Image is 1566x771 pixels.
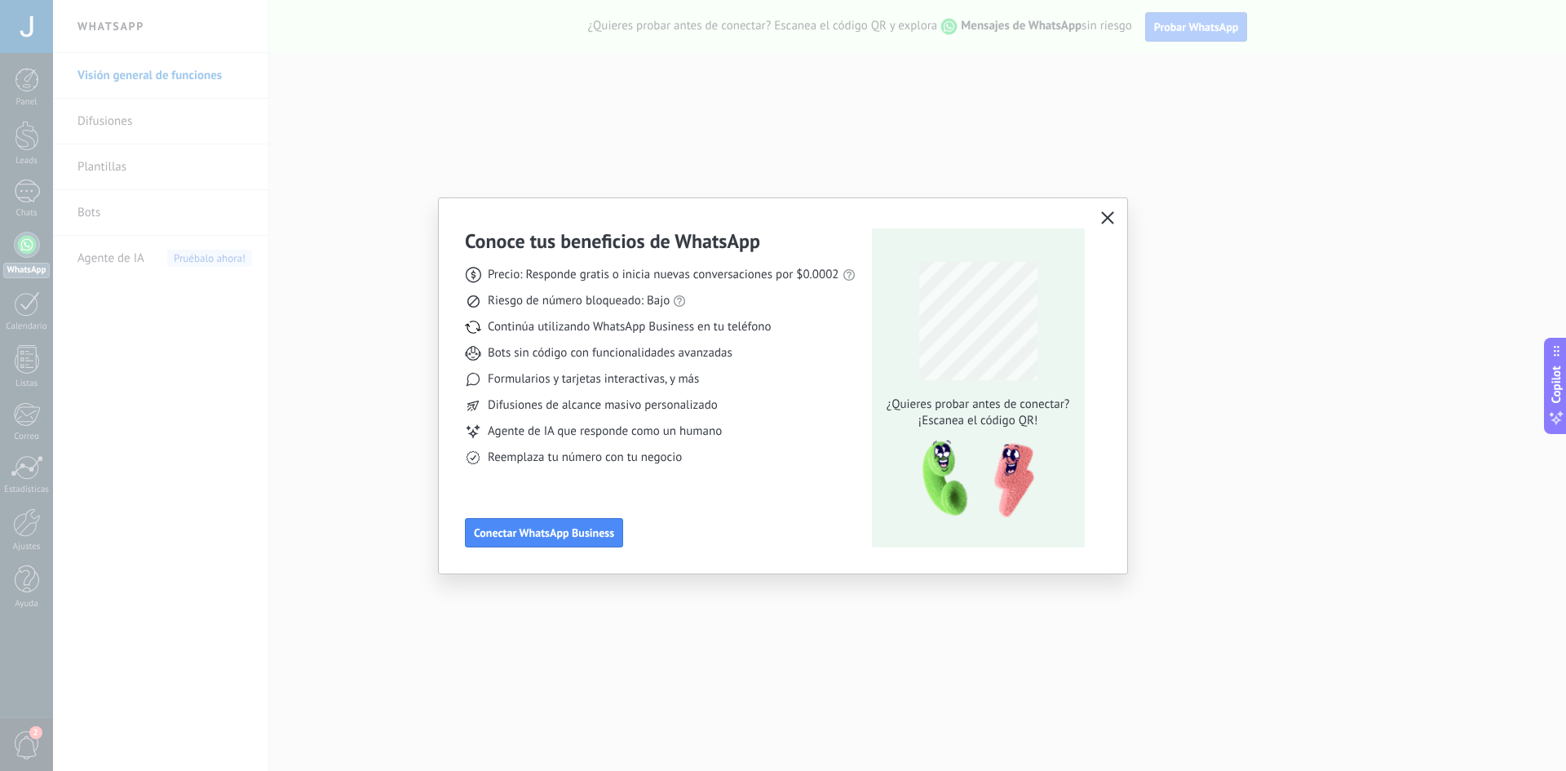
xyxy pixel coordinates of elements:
span: Reemplaza tu número con tu negocio [488,450,682,466]
h3: Conoce tus beneficios de WhatsApp [465,228,760,254]
span: Difusiones de alcance masivo personalizado [488,397,718,414]
span: Conectar WhatsApp Business [474,527,614,538]
span: Bots sin código con funcionalidades avanzadas [488,345,732,361]
span: Agente de IA que responde como un humano [488,423,722,440]
span: ¿Quieres probar antes de conectar? [882,397,1074,413]
span: Riesgo de número bloqueado: Bajo [488,293,670,309]
span: Continúa utilizando WhatsApp Business en tu teléfono [488,319,771,335]
span: Formularios y tarjetas interactivas, y más [488,371,699,388]
button: Conectar WhatsApp Business [465,518,623,547]
img: qr-pic-1x.png [909,436,1037,523]
span: Precio: Responde gratis o inicia nuevas conversaciones por $0.0002 [488,267,839,283]
span: ¡Escanea el código QR! [882,413,1074,429]
span: Copilot [1548,366,1564,403]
